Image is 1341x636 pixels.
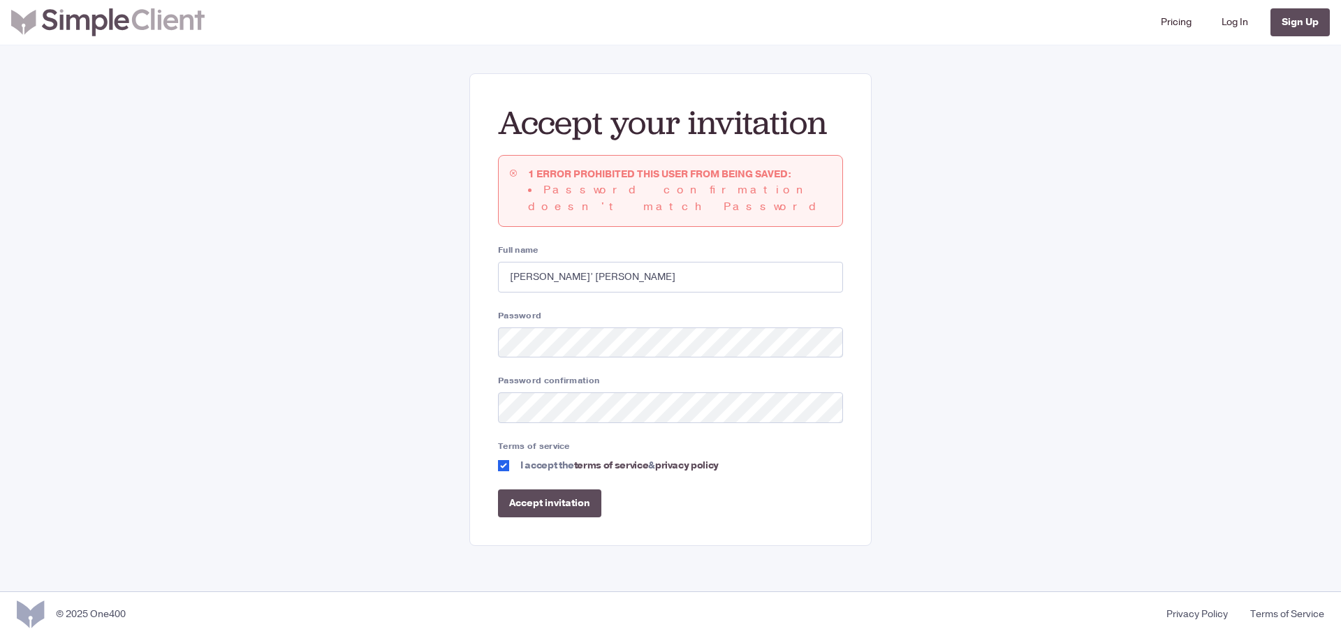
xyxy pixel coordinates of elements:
h2: Accept your invitation [498,102,843,144]
a: Sign Up [1270,8,1330,36]
a: Privacy Policy [1155,607,1239,621]
a: Pricing [1155,6,1197,39]
a: Log In [1216,6,1254,39]
input: Accept invitation [498,489,601,517]
div: © 2025 One400 [56,607,126,621]
h4: 1 error prohibited this user from being saved: [528,167,831,182]
a: Terms of Service [1239,607,1324,621]
label: Password [498,309,843,322]
input: Steve Jobs [498,262,843,293]
a: privacy policy [655,459,719,472]
label: Password confirmation [498,374,843,387]
div: I accept the & [520,458,719,473]
a: terms of service [574,459,648,472]
label: Terms of service [498,440,843,452]
input: I accept theterms of service&privacy policy [498,460,509,471]
li: Password confirmation doesn't match Password [528,182,831,215]
label: Full name [498,244,843,256]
